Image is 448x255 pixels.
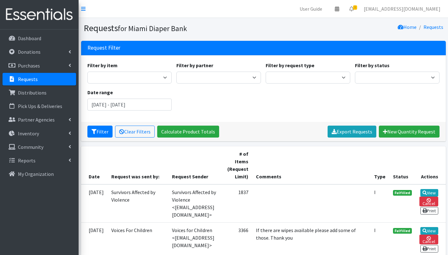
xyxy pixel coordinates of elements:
a: Inventory [3,127,76,140]
a: My Organization [3,168,76,180]
img: HumanEssentials [3,4,76,25]
th: Request was sent by: [108,146,168,184]
small: for Miami Diaper Bank [118,24,187,33]
th: Actions [416,146,446,184]
p: Dashboard [18,35,41,41]
td: Survivors Affected by Violence <[EMAIL_ADDRESS][DOMAIN_NAME]> [168,184,222,223]
a: Distributions [3,86,76,99]
a: Purchases [3,59,76,72]
p: Reports [18,157,36,164]
a: View [420,227,438,235]
p: My Organization [18,171,54,177]
th: Type [370,146,389,184]
a: [EMAIL_ADDRESS][DOMAIN_NAME] [359,3,445,15]
span: Fulfilled [393,190,412,196]
a: Print [420,245,438,252]
a: Export Requests [328,126,376,138]
label: Filter by item [87,62,118,69]
td: 1837 [222,184,252,223]
p: Inventory [18,130,39,137]
th: Status [389,146,416,184]
label: Filter by request type [266,62,314,69]
input: January 1, 2011 - December 31, 2011 [87,99,172,111]
h1: Requests [84,23,261,34]
a: Cancel [419,197,438,206]
a: User Guide [295,3,327,15]
span: 1 [353,5,357,10]
p: Pick Ups & Deliveries [18,103,62,109]
td: Survivors Affected by Violence [108,184,168,223]
a: Requests [423,24,443,30]
p: Requests [18,76,38,82]
h3: Request Filter [87,45,120,51]
a: Pick Ups & Deliveries [3,100,76,112]
th: Comments [252,146,371,184]
a: Cancel [419,235,438,244]
span: Fulfilled [393,228,412,234]
label: Filter by partner [176,62,213,69]
a: Reports [3,154,76,167]
a: Requests [3,73,76,85]
abbr: Individual [374,227,376,233]
a: Partner Agencies [3,113,76,126]
a: 1 [344,3,359,15]
a: Calculate Product Totals [157,126,219,138]
p: Partner Agencies [18,117,55,123]
p: Purchases [18,62,40,69]
a: New Quantity Request [379,126,440,138]
p: Community [18,144,43,150]
a: Dashboard [3,32,76,45]
td: [DATE] [81,184,108,223]
a: View [420,189,438,197]
p: Donations [18,49,41,55]
abbr: Individual [374,189,376,195]
a: Donations [3,46,76,58]
p: Distributions [18,90,47,96]
a: Home [398,24,417,30]
label: Date range [87,89,113,96]
a: Print [420,207,438,214]
a: Clear Filters [115,126,155,138]
button: Filter [87,126,113,138]
label: Filter by status [355,62,390,69]
th: # of Items (Request Limit) [222,146,252,184]
th: Request Sender [168,146,222,184]
th: Date [81,146,108,184]
a: Community [3,141,76,153]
